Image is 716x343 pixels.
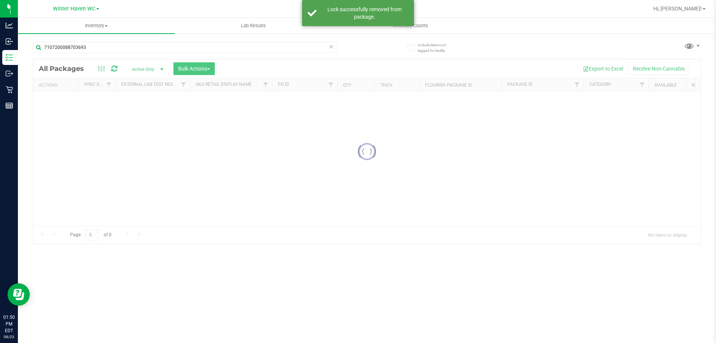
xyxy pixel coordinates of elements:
[18,18,175,34] a: Inventory
[6,38,13,45] inline-svg: Inbound
[329,42,334,52] span: Clear
[6,102,13,109] inline-svg: Reports
[321,6,408,21] div: Lock successfully removed from package.
[653,6,702,12] span: Hi, [PERSON_NAME]!
[3,314,15,334] p: 01:50 PM EDT
[3,334,15,340] p: 08/23
[7,283,30,306] iframe: Resource center
[6,86,13,93] inline-svg: Retail
[418,42,455,53] span: Include items not tagged for facility
[6,22,13,29] inline-svg: Analytics
[175,18,332,34] a: Lab Results
[18,22,175,29] span: Inventory
[6,54,13,61] inline-svg: Inventory
[53,6,95,12] span: Winter Haven WC
[231,22,276,29] span: Lab Results
[33,42,337,53] input: Search Package ID, Item Name, SKU, Lot or Part Number...
[6,70,13,77] inline-svg: Outbound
